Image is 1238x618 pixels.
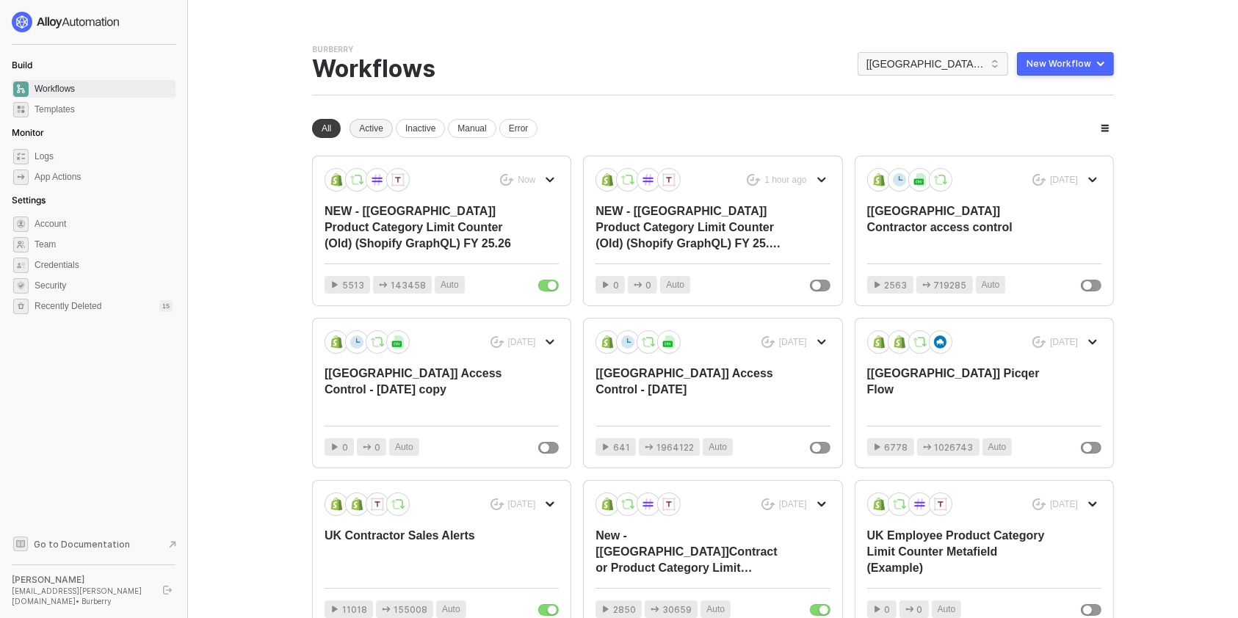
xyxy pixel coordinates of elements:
img: icon [662,335,676,349]
span: icon-app-actions [651,605,659,614]
span: documentation [13,537,28,551]
span: icon-app-actions [922,280,931,289]
span: Build [12,59,32,70]
span: team [13,237,29,252]
span: icon-logs [13,149,29,164]
div: 1 hour ago [764,174,806,186]
span: Auto [666,278,684,292]
span: Auto [988,440,1007,454]
div: Now [518,174,535,186]
img: icon [913,335,927,349]
span: icon-arrow-down [1088,175,1097,184]
img: icon [913,173,927,186]
div: [[GEOGRAPHIC_DATA]] Access Control - [DATE] copy [325,366,512,414]
img: icon [601,335,614,349]
span: Account [35,215,173,233]
span: 0 [374,440,380,454]
span: 1964122 [656,440,694,454]
span: Templates [35,101,173,118]
span: icon-arrow-down [546,175,554,184]
img: icon [330,335,343,349]
span: Settings [12,195,46,206]
img: icon [913,498,927,511]
span: Auto [395,440,413,454]
span: 0 [613,278,619,292]
span: dashboard [13,81,29,97]
span: document-arrow [165,537,180,552]
a: Knowledge Base [12,535,176,553]
img: icon [350,498,363,511]
img: icon [371,498,384,511]
span: 0 [645,278,651,292]
img: logo [12,12,120,32]
span: icon-success-page [491,498,504,511]
div: Burberry [312,44,353,55]
span: icon-app-actions [382,605,391,614]
img: icon [350,335,363,349]
span: 6778 [885,440,908,454]
div: UK Contractor Sales Alerts [325,528,512,576]
img: icon [371,335,384,349]
div: UK Employee Product Category Limit Counter Metafield (Example) [867,528,1054,576]
span: security [13,278,29,294]
div: [DATE] [1050,336,1078,349]
div: New Workflow [1027,58,1091,70]
span: marketplace [13,102,29,117]
span: Security [35,277,173,294]
span: settings [13,299,29,314]
span: Auto [706,603,725,617]
div: [DATE] [508,498,536,511]
span: 0 [885,603,891,617]
span: Auto [441,278,459,292]
span: 0 [917,603,923,617]
span: icon-app-actions [363,443,372,451]
div: [DATE] [508,336,536,349]
span: icon-arrow-down [1088,500,1097,509]
img: icon [371,173,384,186]
img: icon [391,173,405,186]
img: icon [642,498,655,511]
img: icon [642,173,655,186]
img: icon [330,173,343,186]
span: 2850 [613,603,636,617]
img: icon [621,335,634,349]
span: icon-success-page [1032,174,1046,186]
span: icon-success-page [1032,498,1046,511]
img: icon [330,498,343,511]
span: 2563 [885,278,908,292]
span: Auto [938,603,956,617]
img: icon [934,335,947,348]
div: Workflows [312,55,435,83]
div: [DATE] [779,498,807,511]
button: New Workflow [1017,52,1114,76]
div: [EMAIL_ADDRESS][PERSON_NAME][DOMAIN_NAME] • Burberry [12,586,150,606]
div: New - [[GEOGRAPHIC_DATA]]Contractor Product Category Limit Counter (Old) (Shopify GraphQL) New FY... [596,528,783,576]
div: Inactive [396,119,445,138]
span: logout [163,586,172,595]
span: icon-success-page [500,174,514,186]
span: icon-arrow-down [1088,338,1097,346]
img: icon [601,498,614,511]
div: 15 [159,300,173,312]
img: icon [350,173,363,186]
span: 155008 [394,603,427,617]
span: 641 [613,440,630,454]
span: Auto [982,278,1000,292]
img: icon [934,498,947,511]
span: Workflows [35,80,173,98]
img: icon [872,335,886,349]
img: icon [621,498,634,511]
span: Go to Documentation [34,538,130,550]
span: icon-arrow-down [546,338,554,346]
span: Recently Deleted [35,300,101,313]
span: icon-success-page [761,336,775,349]
span: 30659 [662,603,692,617]
img: icon [391,498,405,511]
div: NEW - [[GEOGRAPHIC_DATA]] Product Category Limit Counter (Old) (Shopify GraphQL) FY 25.26 for Sar... [596,203,783,252]
span: icon-app-actions [379,280,388,289]
span: icon-success-page [761,498,775,511]
div: [[GEOGRAPHIC_DATA]] Picqer Flow [867,366,1054,414]
div: [PERSON_NAME] [12,574,150,586]
img: icon [893,173,906,186]
div: [DATE] [1050,174,1078,186]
